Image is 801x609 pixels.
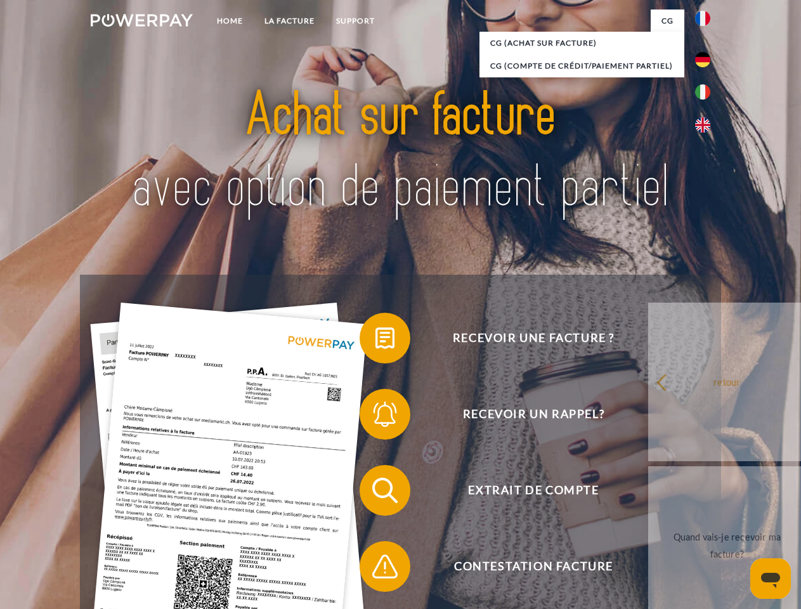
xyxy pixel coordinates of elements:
[91,14,193,27] img: logo-powerpay-white.svg
[479,32,684,55] a: CG (achat sur facture)
[656,373,798,390] div: retour
[378,389,689,440] span: Recevoir un rappel?
[360,389,689,440] button: Recevoir un rappel?
[121,61,680,243] img: title-powerpay_fr.svg
[750,558,791,599] iframe: Bouton de lancement de la fenêtre de messagerie
[369,322,401,354] img: qb_bill.svg
[656,528,798,563] div: Quand vais-je recevoir ma facture?
[369,475,401,506] img: qb_search.svg
[695,52,710,67] img: de
[479,55,684,77] a: CG (Compte de crédit/paiement partiel)
[360,541,689,592] button: Contestation Facture
[325,10,386,32] a: Support
[206,10,254,32] a: Home
[695,117,710,133] img: en
[651,10,684,32] a: CG
[369,398,401,430] img: qb_bell.svg
[695,11,710,26] img: fr
[254,10,325,32] a: LA FACTURE
[378,313,689,363] span: Recevoir une facture ?
[695,84,710,100] img: it
[378,541,689,592] span: Contestation Facture
[360,313,689,363] button: Recevoir une facture ?
[378,465,689,516] span: Extrait de compte
[369,551,401,582] img: qb_warning.svg
[360,465,689,516] button: Extrait de compte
